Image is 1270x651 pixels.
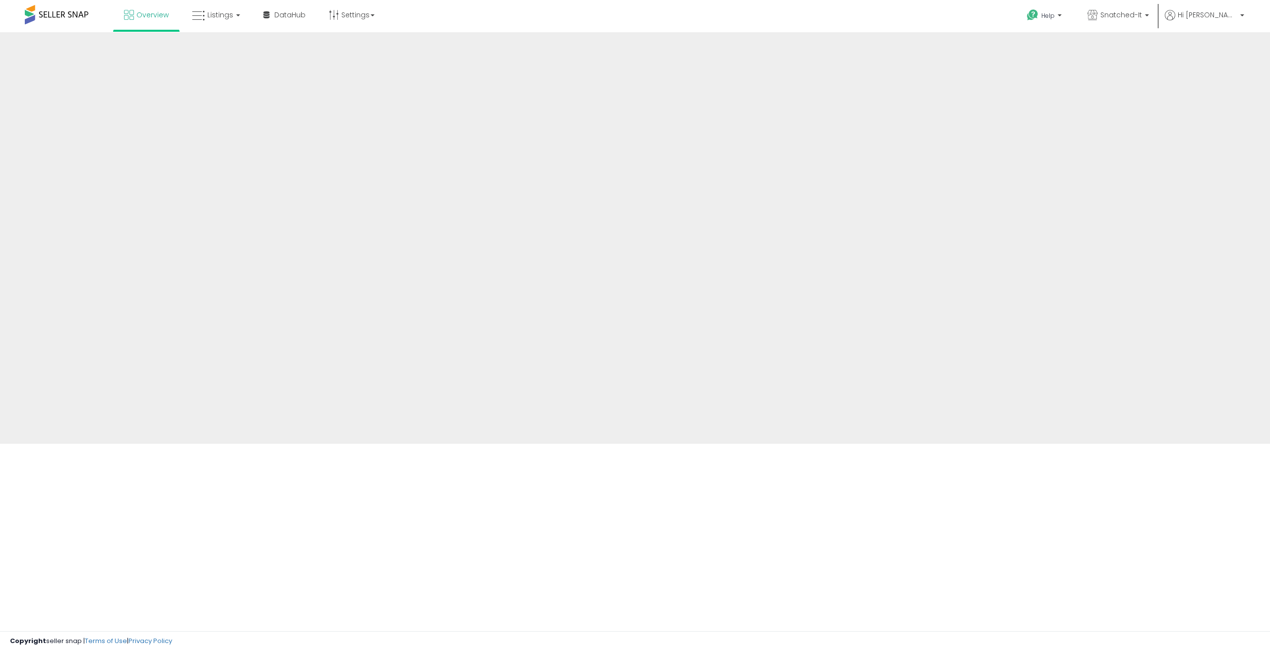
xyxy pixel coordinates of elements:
[1165,10,1244,32] a: Hi [PERSON_NAME]
[1100,10,1142,20] span: Snatched-It
[207,10,233,20] span: Listings
[1041,11,1055,20] span: Help
[136,10,169,20] span: Overview
[1178,10,1237,20] span: Hi [PERSON_NAME]
[1019,1,1072,32] a: Help
[274,10,306,20] span: DataHub
[1026,9,1039,21] i: Get Help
